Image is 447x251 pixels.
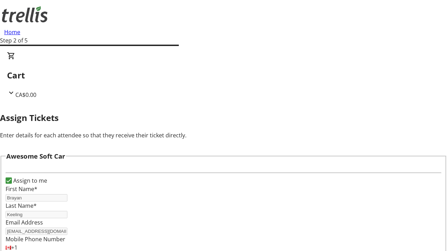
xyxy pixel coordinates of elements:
[12,176,47,185] label: Assign to me
[6,219,43,226] label: Email Address
[6,235,65,243] label: Mobile Phone Number
[7,52,440,99] div: CartCA$0.00
[7,69,440,82] h2: Cart
[6,185,37,193] label: First Name*
[6,151,65,161] h3: Awesome Soft Car
[15,91,36,99] span: CA$0.00
[6,202,37,210] label: Last Name*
